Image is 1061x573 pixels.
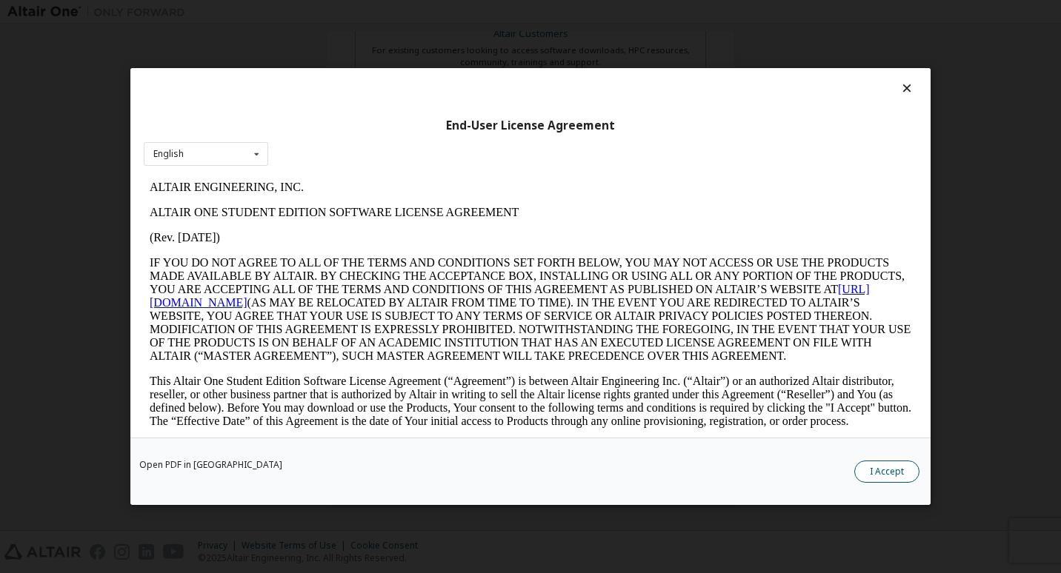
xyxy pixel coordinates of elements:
[6,200,768,253] p: This Altair One Student Edition Software License Agreement (“Agreement”) is between Altair Engine...
[6,31,768,44] p: ALTAIR ONE STUDENT EDITION SOFTWARE LICENSE AGREEMENT
[854,460,919,483] button: I Accept
[139,460,282,469] a: Open PDF in [GEOGRAPHIC_DATA]
[6,56,768,70] p: (Rev. [DATE])
[144,118,917,133] div: End-User License Agreement
[6,81,768,188] p: IF YOU DO NOT AGREE TO ALL OF THE TERMS AND CONDITIONS SET FORTH BELOW, YOU MAY NOT ACCESS OR USE...
[153,150,184,158] div: English
[6,108,726,134] a: [URL][DOMAIN_NAME]
[6,6,768,19] p: ALTAIR ENGINEERING, INC.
